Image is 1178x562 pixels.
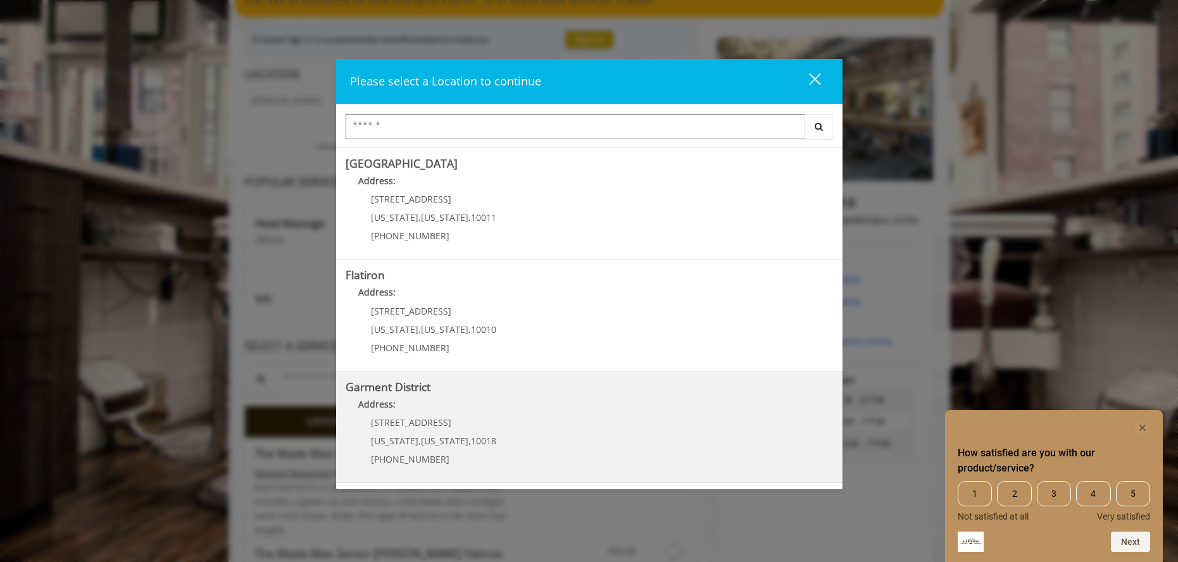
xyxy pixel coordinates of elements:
[371,416,451,428] span: [STREET_ADDRESS]
[346,114,833,146] div: Center Select
[371,230,449,242] span: [PHONE_NUMBER]
[794,72,820,91] div: close dialog
[471,435,496,447] span: 10018
[371,305,451,317] span: [STREET_ADDRESS]
[371,323,418,335] span: [US_STATE]
[418,435,421,447] span: ,
[997,481,1031,506] span: 2
[371,193,451,205] span: [STREET_ADDRESS]
[468,211,471,223] span: ,
[346,114,805,139] input: Search Center
[1135,420,1150,435] button: Hide survey
[471,211,496,223] span: 10011
[346,379,430,394] b: Garment District
[350,73,541,89] span: Please select a Location to continue
[958,420,1150,552] div: How satisfied are you with our product/service? Select an option from 1 to 5, with 1 being Not sa...
[1097,511,1150,521] span: Very satisfied
[468,323,471,335] span: ,
[371,342,449,354] span: [PHONE_NUMBER]
[358,286,396,298] b: Address:
[346,156,458,171] b: [GEOGRAPHIC_DATA]
[346,267,385,282] b: Flatiron
[371,453,449,465] span: [PHONE_NUMBER]
[421,435,468,447] span: [US_STATE]
[418,323,421,335] span: ,
[786,68,829,94] button: close dialog
[468,435,471,447] span: ,
[811,122,826,131] i: Search button
[958,511,1029,521] span: Not satisfied at all
[418,211,421,223] span: ,
[958,481,992,506] span: 1
[371,211,418,223] span: [US_STATE]
[421,211,468,223] span: [US_STATE]
[1037,481,1071,506] span: 3
[358,175,396,187] b: Address:
[1111,532,1150,552] button: Next question
[471,323,496,335] span: 10010
[958,446,1150,476] h2: How satisfied are you with our product/service? Select an option from 1 to 5, with 1 being Not sa...
[358,398,396,410] b: Address:
[1076,481,1110,506] span: 4
[421,323,468,335] span: [US_STATE]
[1116,481,1150,506] span: 5
[371,435,418,447] span: [US_STATE]
[958,481,1150,521] div: How satisfied are you with our product/service? Select an option from 1 to 5, with 1 being Not sa...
